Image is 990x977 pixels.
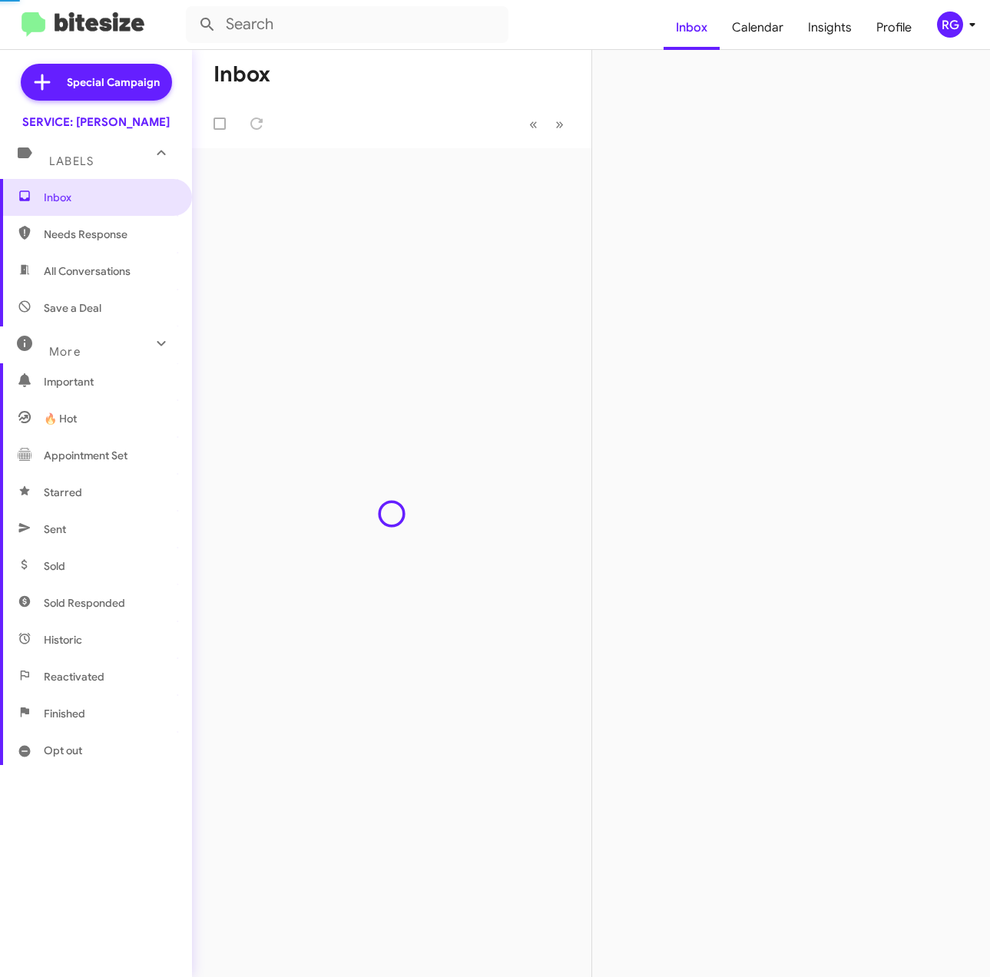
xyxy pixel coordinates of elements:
[664,5,720,50] a: Inbox
[44,743,82,758] span: Opt out
[44,632,82,647] span: Historic
[864,5,924,50] a: Profile
[44,300,101,316] span: Save a Deal
[186,6,508,43] input: Search
[44,190,174,205] span: Inbox
[214,62,270,87] h1: Inbox
[521,108,573,140] nav: Page navigation example
[937,12,963,38] div: RG
[44,669,104,684] span: Reactivated
[720,5,796,50] a: Calendar
[555,114,564,134] span: »
[546,108,573,140] button: Next
[67,75,160,90] span: Special Campaign
[44,522,66,537] span: Sent
[21,64,172,101] a: Special Campaign
[44,411,77,426] span: 🔥 Hot
[49,345,81,359] span: More
[529,114,538,134] span: «
[520,108,547,140] button: Previous
[49,154,94,168] span: Labels
[44,227,174,242] span: Needs Response
[44,558,65,574] span: Sold
[44,706,85,721] span: Finished
[44,595,125,611] span: Sold Responded
[44,485,82,500] span: Starred
[22,114,170,130] div: SERVICE: [PERSON_NAME]
[44,263,131,279] span: All Conversations
[796,5,864,50] a: Insights
[44,374,174,389] span: Important
[44,448,127,463] span: Appointment Set
[924,12,973,38] button: RG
